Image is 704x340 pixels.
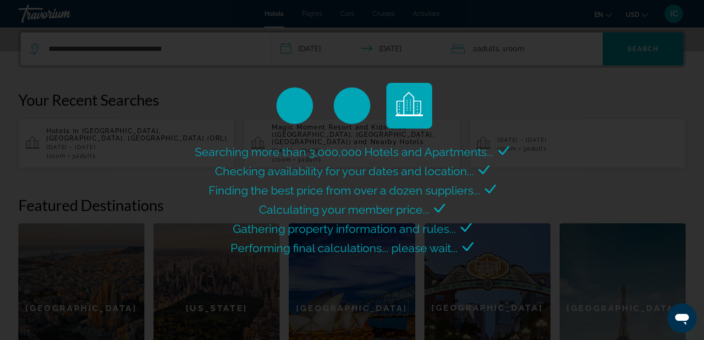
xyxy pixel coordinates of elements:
[233,222,456,236] span: Gathering property information and rules...
[215,164,474,178] span: Checking availability for your dates and location...
[667,303,697,333] iframe: Button to launch messaging window
[259,203,429,216] span: Calculating your member price...
[195,145,494,159] span: Searching more than 3,000,000 Hotels and Apartments...
[231,241,458,255] span: Performing final calculations... please wait...
[209,183,480,197] span: Finding the best price from over a dozen suppliers...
